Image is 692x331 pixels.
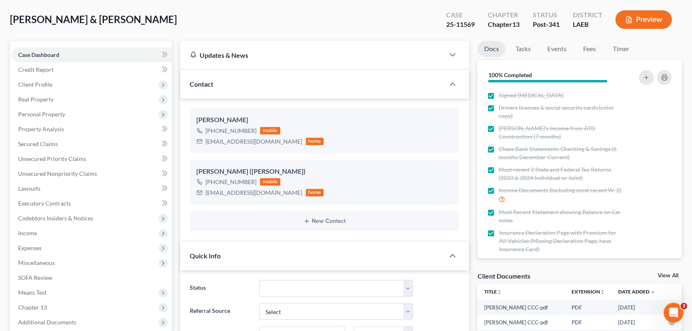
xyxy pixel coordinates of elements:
[600,290,605,295] i: unfold_more
[478,272,530,280] div: Client Documents
[616,10,672,29] button: Preview
[12,151,172,166] a: Unsecured Priority Claims
[197,218,453,225] button: New Contact
[488,20,520,29] div: Chapter
[260,178,281,186] div: mobile
[260,127,281,135] div: mobile
[499,258,624,274] span: Registration to motor vehicles (Need Current, Unexpired Registration)
[18,229,37,236] span: Income
[206,178,257,186] div: [PHONE_NUMBER]
[18,96,54,103] span: Real Property
[497,290,502,295] i: unfold_more
[18,200,71,207] span: Executory Contracts
[488,10,520,20] div: Chapter
[190,80,214,88] span: Contact
[18,51,59,58] span: Case Dashboard
[478,300,565,315] td: [PERSON_NAME] CCC-pdf
[12,166,172,181] a: Unsecured Nonpriority Claims
[499,229,624,253] span: Insurance Declaration Page with Premium for All Vehicles (Missing Declaration Page, have Insuranc...
[206,127,257,135] div: [PHONE_NUMBER]
[18,274,52,281] span: SOFA Review
[478,41,506,57] a: Docs
[18,289,47,296] span: Means Test
[533,10,560,20] div: Status
[306,189,324,196] div: home
[18,111,65,118] span: Personal Property
[499,208,624,225] span: Most Recent Statement showing Balance on Car notes
[664,303,684,323] iframe: Intercom live chat
[12,122,172,137] a: Property Analysis
[565,300,612,315] td: PDF
[197,115,453,125] div: [PERSON_NAME]
[190,252,221,260] span: Quick Info
[12,62,172,77] a: Credit Report
[478,315,565,330] td: [PERSON_NAME] CCC-pdf
[186,303,255,320] label: Referral Source
[499,165,624,182] span: Most recent 2 State and Federal Tax Returns (2023 & 2024 Individual or Joint)
[446,10,475,20] div: Case
[206,189,303,197] div: [EMAIL_ADDRESS][DOMAIN_NAME]
[18,185,40,192] span: Lawsuits
[572,288,605,295] a: Extensionunfold_more
[619,288,656,295] a: Date Added expand_more
[306,138,324,145] div: home
[484,288,502,295] a: Titleunfold_more
[573,20,603,29] div: LAEB
[12,47,172,62] a: Case Dashboard
[499,145,624,161] span: Chase Bank Statements-Checking & Savings (6 months December-Current)
[12,137,172,151] a: Secured Claims
[541,41,573,57] a: Events
[488,71,532,78] strong: 100% Completed
[12,196,172,211] a: Executory Contracts
[612,300,662,315] td: [DATE]
[18,259,55,266] span: Miscellaneous
[18,304,47,311] span: Chapter 13
[612,315,662,330] td: [DATE]
[18,125,64,132] span: Property Analysis
[512,20,520,28] span: 13
[499,186,621,194] span: Income Documents (Including most recent W-2)
[190,51,435,59] div: Updates & News
[18,81,52,88] span: Client Profile
[577,41,603,57] a: Fees
[446,20,475,29] div: 25-11569
[186,280,255,297] label: Status
[18,170,97,177] span: Unsecured Nonpriority Claims
[681,303,687,310] span: 3
[573,10,603,20] div: District
[12,270,172,285] a: SOFA Review
[565,315,612,330] td: PDF
[197,167,453,177] div: [PERSON_NAME] ([PERSON_NAME])
[499,104,624,120] span: Drivers licenses & social security cards (color copy)
[10,13,177,25] span: [PERSON_NAME] & [PERSON_NAME]
[658,273,679,279] a: View All
[18,140,58,147] span: Secured Claims
[651,290,656,295] i: expand_more
[18,244,42,251] span: Expenses
[206,137,303,146] div: [EMAIL_ADDRESS][DOMAIN_NAME]
[499,91,563,99] span: Signed [MEDICAL_DATA]
[18,319,76,326] span: Additional Documents
[18,66,54,73] span: Credit Report
[18,215,93,222] span: Codebtors Insiders & Notices
[509,41,537,57] a: Tasks
[533,20,560,29] div: Post-341
[606,41,636,57] a: Timer
[499,124,624,141] span: [PERSON_NAME]'s Income from ATD Construction (7 months)
[12,181,172,196] a: Lawsuits
[18,155,86,162] span: Unsecured Priority Claims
